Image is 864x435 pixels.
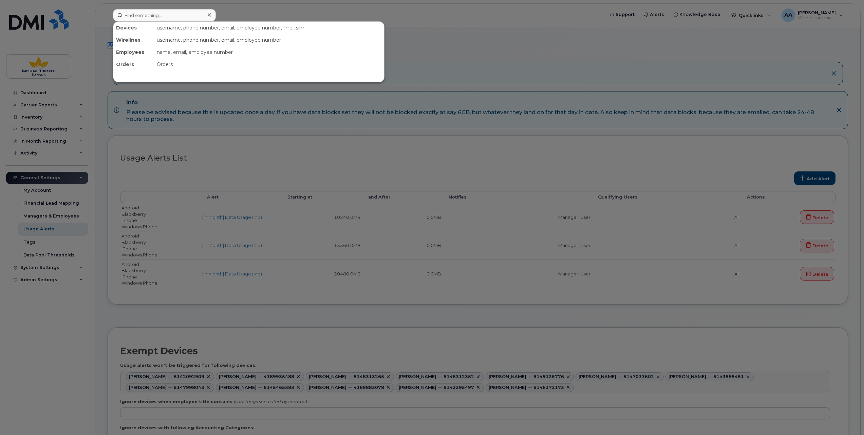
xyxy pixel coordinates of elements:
div: Devices [113,22,154,34]
div: Orders [154,58,384,70]
div: Wirelines [113,34,154,46]
div: name, email, employee number [154,46,384,58]
div: username, phone number, email, employee number, imei, sim [154,22,384,34]
div: Employees [113,46,154,58]
div: Orders [113,58,154,70]
div: username, phone number, email, employee number [154,34,384,46]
